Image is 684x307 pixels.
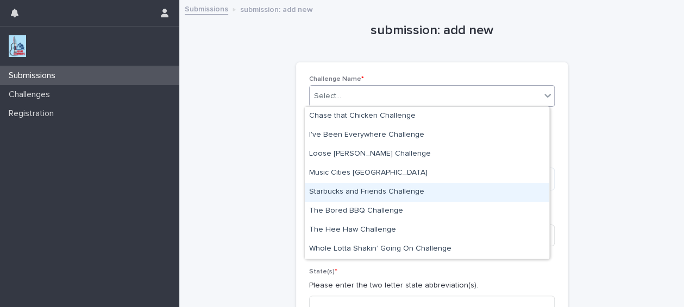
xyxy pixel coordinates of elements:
h1: submission: add new [296,23,568,39]
div: Loose Cannon Challenge [305,145,549,164]
p: Submissions [4,71,64,81]
span: State(s) [309,268,337,275]
p: Please enter the two letter state abbreviation(s). [309,280,555,291]
a: Submissions [185,2,228,15]
img: jxsLJbdS1eYBI7rVAS4p [9,35,26,57]
div: Music Cities Challange [305,164,549,183]
p: Challenges [4,89,59,100]
p: Registration [4,108,62,119]
div: The Hee Haw Challenge [305,221,549,240]
div: Whole Lotta Shakin’ Going On Challenge [305,240,549,259]
div: Select... [314,91,341,102]
div: Starbucks and Friends Challenge [305,183,549,202]
span: Challenge Name [309,76,364,82]
div: Chase that Chicken Challenge [305,107,549,126]
div: I've Been Everywhere Challenge [305,126,549,145]
div: The Bored BBQ Challenge [305,202,549,221]
p: submission: add new [240,3,313,15]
